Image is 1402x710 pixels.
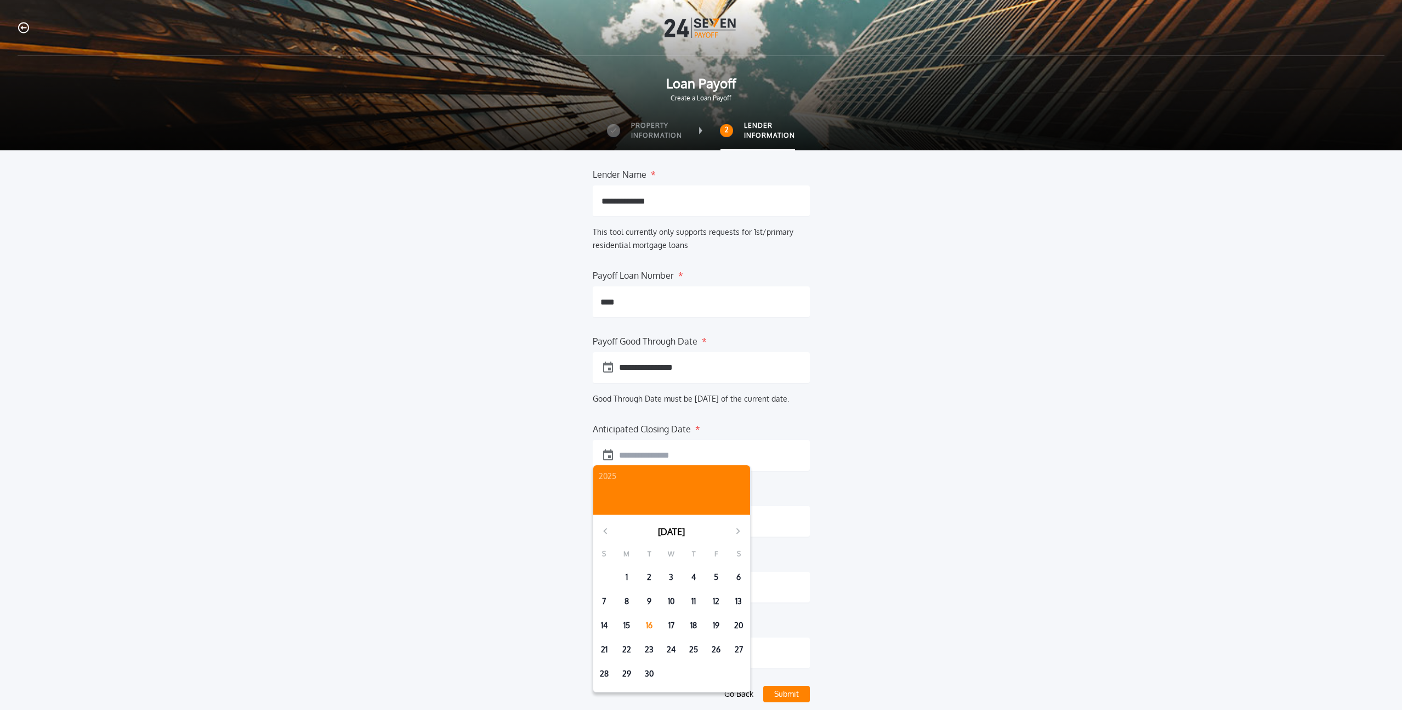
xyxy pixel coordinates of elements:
[685,641,702,658] button: 25
[720,686,758,702] button: Go Back
[601,620,608,631] time: 14
[763,686,810,702] button: Submit
[618,665,635,683] button: 29
[646,620,652,631] time: 16
[662,641,680,658] button: 24
[735,596,742,607] time: 13
[662,593,680,610] button: 10
[640,568,658,586] button: 2
[593,168,646,177] label: Lender Name
[595,641,613,658] button: 21
[707,593,725,610] button: 12
[593,335,697,343] label: Payoff Good Through Date
[18,93,1384,103] span: Create a Loan Payoff
[685,593,702,610] button: 11
[691,572,696,583] time: 4
[595,665,613,683] button: 28
[595,593,613,610] button: 7
[622,644,631,655] time: 22
[658,525,685,538] p: [DATE]
[631,121,682,140] label: Property Information
[599,471,745,482] p: 2025
[713,620,719,631] time: 19
[18,74,1384,93] span: Loan Payoff
[660,548,683,561] div: W
[623,620,630,631] time: 15
[645,644,654,655] time: 23
[618,593,635,610] button: 8
[600,668,609,679] time: 28
[683,548,705,561] div: T
[685,568,702,586] button: 4
[647,596,651,607] time: 9
[640,641,658,658] button: 23
[615,548,638,561] div: M
[638,548,660,561] div: T
[593,227,793,250] label: This tool currently only supports requests for 1st/primary residential mortgage loans
[593,394,789,403] label: Good Through Date must be [DATE] of the current date.
[685,617,702,634] button: 18
[593,269,674,278] label: Payoff Loan Number
[705,548,728,561] div: F
[730,617,747,634] button: 20
[736,572,741,583] time: 6
[707,617,725,634] button: 19
[689,644,698,655] time: 25
[725,126,729,134] h2: 2
[622,668,631,679] time: 29
[712,644,720,655] time: 26
[662,568,680,586] button: 3
[714,572,718,583] time: 5
[618,568,635,586] button: 1
[593,548,616,561] div: S
[691,596,696,607] time: 11
[618,641,635,658] button: 22
[730,641,747,658] button: 27
[640,665,658,683] button: 30
[665,18,738,38] img: Logo
[647,572,651,583] time: 2
[640,593,658,610] button: 9
[744,121,795,140] label: Lender Information
[713,596,719,607] time: 12
[690,620,697,631] time: 18
[618,617,635,634] button: 15
[668,620,674,631] time: 17
[735,644,743,655] time: 27
[728,548,750,561] div: S
[707,568,725,586] button: 5
[730,568,747,586] button: 6
[645,668,654,679] time: 30
[625,596,629,607] time: 8
[593,422,691,431] label: Anticipated Closing Date
[640,617,658,634] button: 16
[595,617,613,634] button: 14
[602,596,606,607] time: 7
[668,596,674,607] time: 10
[734,620,743,631] time: 20
[601,644,608,655] time: 21
[707,641,725,658] button: 26
[667,644,676,655] time: 24
[669,572,673,583] time: 3
[662,617,680,634] button: 17
[626,572,628,583] time: 1
[730,593,747,610] button: 13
